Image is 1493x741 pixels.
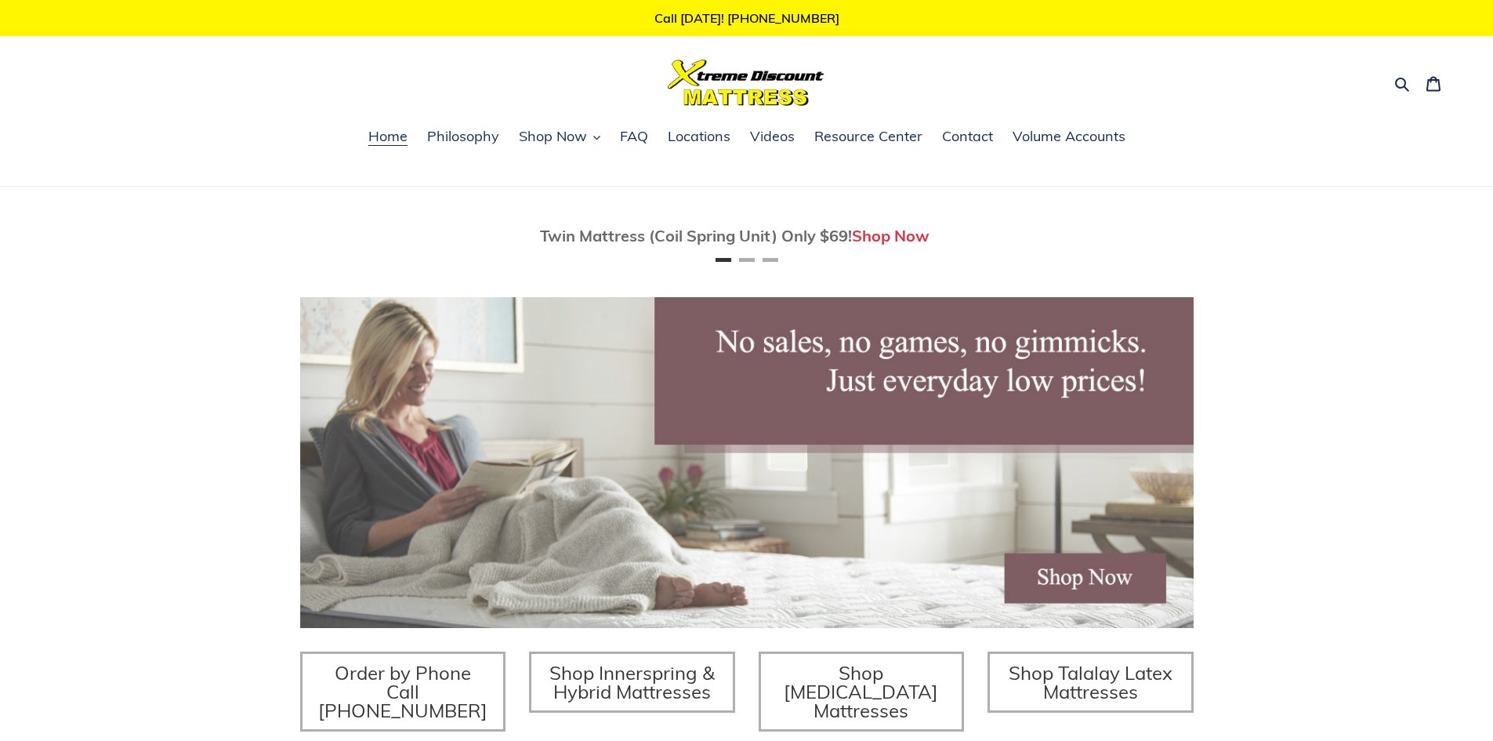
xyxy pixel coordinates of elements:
span: FAQ [620,127,648,146]
span: Videos [750,127,795,146]
a: Contact [934,125,1001,149]
a: Volume Accounts [1005,125,1133,149]
a: Philosophy [419,125,507,149]
button: Page 3 [763,258,778,262]
span: Order by Phone Call [PHONE_NUMBER] [318,661,487,722]
button: Page 2 [739,258,755,262]
a: Shop Talalay Latex Mattresses [987,652,1194,713]
span: Philosophy [427,127,499,146]
span: Resource Center [814,127,922,146]
button: Page 1 [716,258,731,262]
a: Videos [742,125,803,149]
span: Locations [668,127,730,146]
span: Shop [MEDICAL_DATA] Mattresses [784,661,938,722]
a: Shop [MEDICAL_DATA] Mattresses [759,652,965,732]
img: Xtreme Discount Mattress [668,60,824,106]
span: Home [368,127,408,146]
span: Shop Talalay Latex Mattresses [1009,661,1172,703]
span: Shop Now [519,127,587,146]
a: Order by Phone Call [PHONE_NUMBER] [300,652,506,732]
span: Volume Accounts [1013,127,1125,146]
a: Locations [660,125,738,149]
span: Shop Innerspring & Hybrid Mattresses [549,661,715,703]
a: FAQ [612,125,656,149]
a: Resource Center [806,125,930,149]
button: Shop Now [511,125,608,149]
span: Contact [942,127,993,146]
img: herobannermay2022-1652879215306_1200x.jpg [300,297,1194,628]
a: Shop Innerspring & Hybrid Mattresses [529,652,735,713]
span: Twin Mattress (Coil Spring Unit) Only $69! [540,226,852,245]
a: Shop Now [852,226,930,245]
a: Home [361,125,415,149]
